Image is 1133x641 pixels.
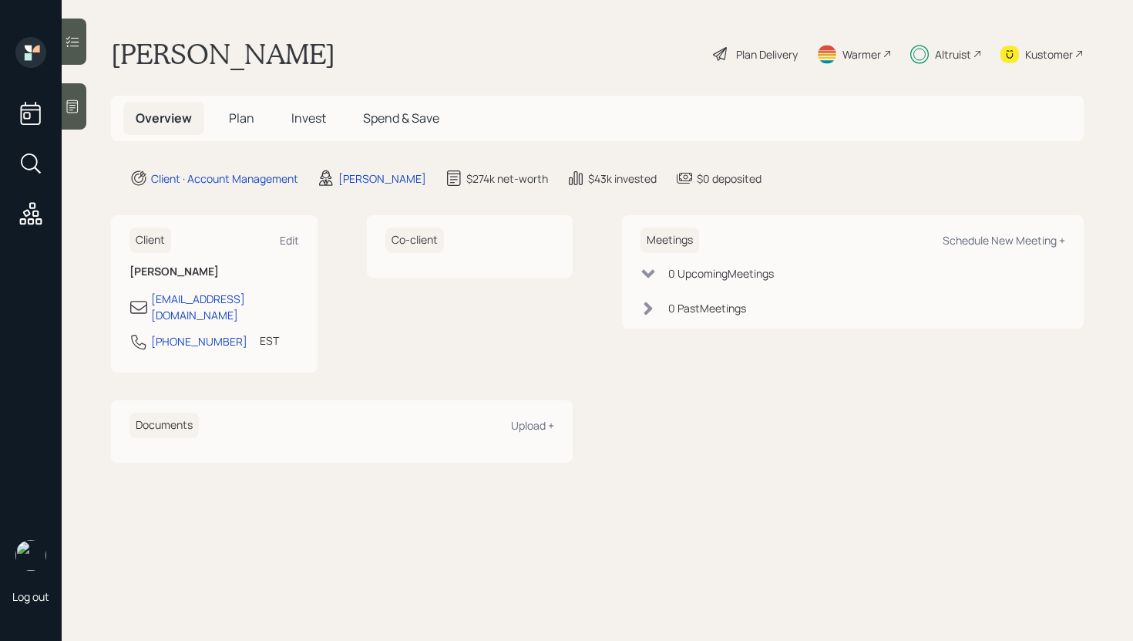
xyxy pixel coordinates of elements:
[668,300,746,316] div: 0 Past Meeting s
[129,413,199,438] h6: Documents
[842,46,881,62] div: Warmer
[935,46,971,62] div: Altruist
[291,110,326,127] span: Invest
[697,170,761,187] div: $0 deposited
[129,265,299,278] h6: [PERSON_NAME]
[136,110,192,127] span: Overview
[111,37,335,71] h1: [PERSON_NAME]
[12,589,49,604] div: Log out
[338,170,426,187] div: [PERSON_NAME]
[943,233,1065,248] div: Schedule New Meeting +
[151,291,299,323] div: [EMAIL_ADDRESS][DOMAIN_NAME]
[511,418,554,433] div: Upload +
[363,110,439,127] span: Spend & Save
[129,228,171,253] h6: Client
[260,332,279,349] div: EST
[385,228,444,253] h6: Co-client
[151,170,298,187] div: Client · Account Management
[466,170,548,187] div: $274k net-worth
[1025,46,1073,62] div: Kustomer
[280,233,299,248] div: Edit
[640,228,699,253] h6: Meetings
[15,540,46,571] img: retirable_logo.png
[668,265,774,282] div: 0 Upcoming Meeting s
[588,170,657,187] div: $43k invested
[229,110,254,127] span: Plan
[736,46,798,62] div: Plan Delivery
[151,333,247,349] div: [PHONE_NUMBER]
